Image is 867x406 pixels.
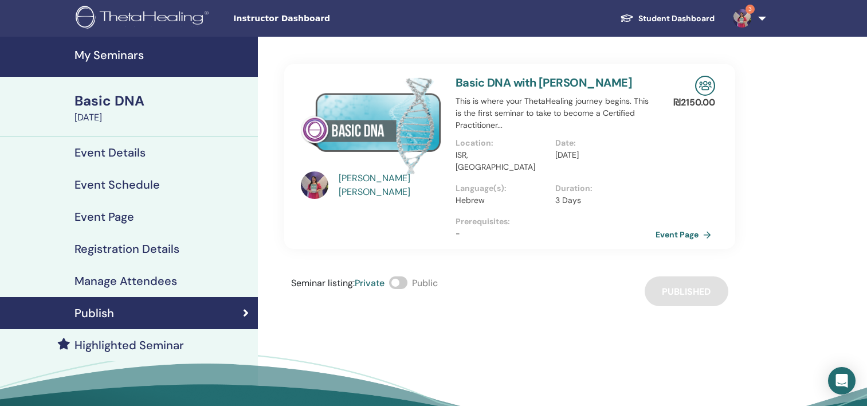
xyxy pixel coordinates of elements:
img: default.jpg [733,9,751,28]
div: Open Intercom Messenger [828,367,856,395]
h4: Event Page [74,210,134,224]
p: ₪ 2150.00 [673,96,715,110]
p: Location : [456,137,548,149]
p: Hebrew [456,194,548,206]
span: 3 [746,5,755,14]
img: logo.png [76,6,213,32]
p: - [456,228,656,240]
a: [PERSON_NAME] [PERSON_NAME] [339,171,445,199]
h4: Event Details [74,146,146,159]
p: [DATE] [555,149,648,161]
p: ISR, [GEOGRAPHIC_DATA] [456,149,548,173]
p: Duration : [555,182,648,194]
a: Basic DNA with [PERSON_NAME] [456,75,632,90]
p: Language(s) : [456,182,548,194]
a: Student Dashboard [611,8,724,29]
p: Date : [555,137,648,149]
h4: Event Schedule [74,178,160,192]
img: graduation-cap-white.svg [620,13,634,23]
span: Seminar listing : [291,277,355,289]
h4: Publish [74,306,114,320]
img: Basic DNA [301,76,442,175]
h4: Manage Attendees [74,274,177,288]
img: default.jpg [301,171,328,199]
a: Event Page [656,226,716,243]
a: Basic DNA[DATE] [68,91,258,124]
p: Prerequisites : [456,216,656,228]
p: 3 Days [555,194,648,206]
div: [DATE] [74,111,251,124]
p: This is where your ThetaHealing journey begins. This is the first seminar to take to become a Cer... [456,95,656,131]
h4: Registration Details [74,242,179,256]
span: Public [412,277,438,289]
img: In-Person Seminar [695,76,715,96]
span: Instructor Dashboard [233,13,405,25]
div: Basic DNA [74,91,251,111]
h4: My Seminars [74,48,251,62]
h4: Highlighted Seminar [74,338,184,352]
span: Private [355,277,385,289]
